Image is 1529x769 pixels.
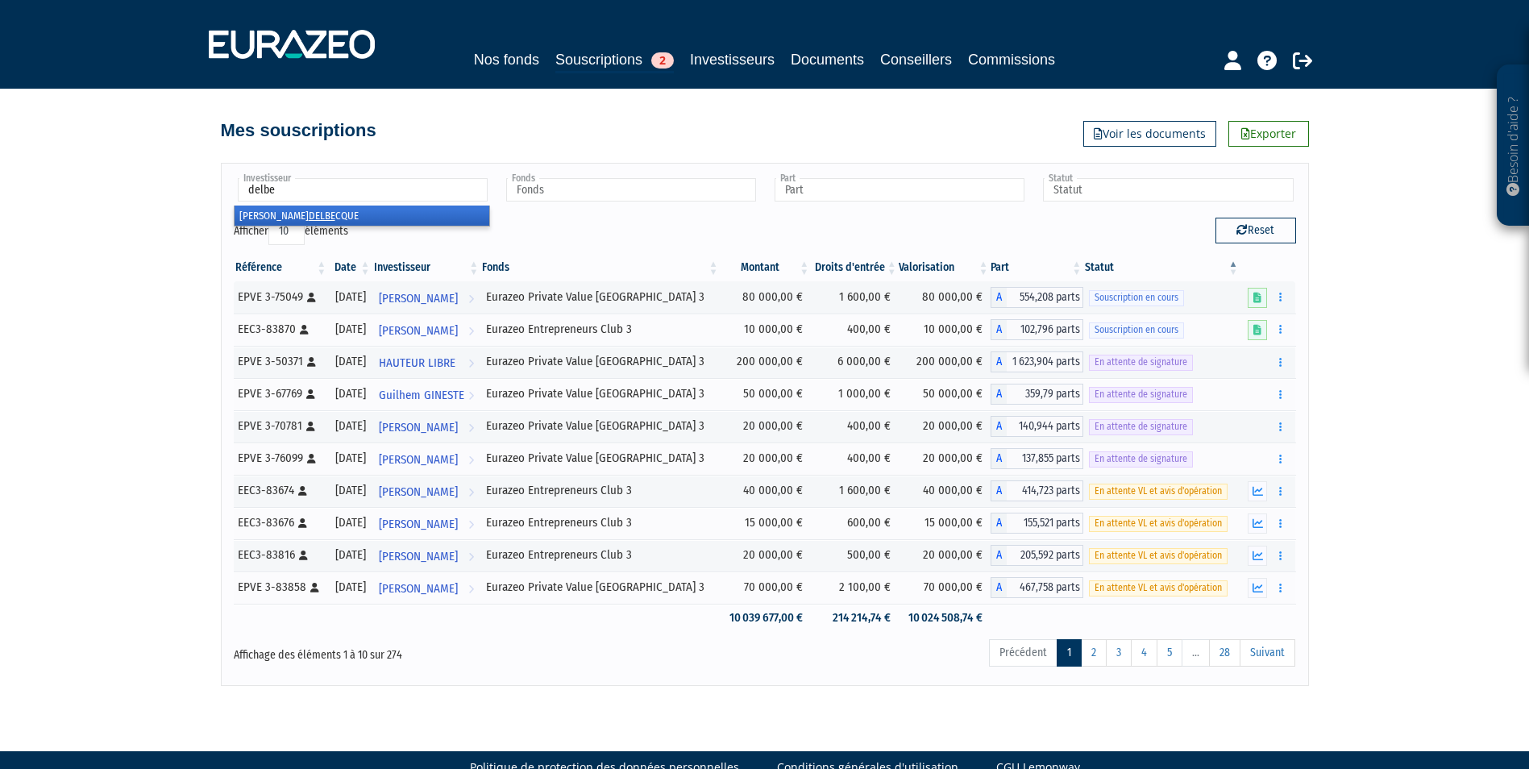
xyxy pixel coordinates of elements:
[721,572,812,604] td: 70 000,00 €
[1007,319,1084,340] span: 102,796 parts
[310,583,319,592] i: [Français] Personne physique
[379,574,458,604] span: [PERSON_NAME]
[334,385,366,402] div: [DATE]
[468,316,474,346] i: Voir l'investisseur
[1504,73,1523,218] p: Besoin d'aide ?
[811,475,899,507] td: 1 600,00 €
[1057,639,1082,667] a: 1
[234,254,329,281] th: Référence : activer pour trier la colonne par ordre croissant
[721,443,812,475] td: 20 000,00 €
[899,507,991,539] td: 15 000,00 €
[1089,387,1193,402] span: En attente de signature
[300,325,309,335] i: [Français] Personne physique
[334,418,366,434] div: [DATE]
[991,545,1007,566] span: A
[1081,639,1107,667] a: 2
[1228,121,1309,147] a: Exporter
[379,380,464,410] span: Guilhem GINESTE
[468,413,474,443] i: Voir l'investisseur
[307,293,316,302] i: [Français] Personne physique
[1083,254,1240,281] th: Statut : activer pour trier la colonne par ordre d&eacute;croissant
[1106,639,1132,667] a: 3
[238,579,323,596] div: EPVE 3-83858
[372,410,481,443] a: [PERSON_NAME]
[991,254,1084,281] th: Part: activer pour trier la colonne par ordre croissant
[468,542,474,572] i: Voir l'investisseur
[899,281,991,314] td: 80 000,00 €
[486,353,714,370] div: Eurazeo Private Value [GEOGRAPHIC_DATA] 3
[1240,639,1295,667] a: Suivant
[991,351,1007,372] span: A
[880,48,952,71] a: Conseillers
[468,284,474,314] i: Voir l'investisseur
[307,357,316,367] i: [Français] Personne physique
[1007,384,1084,405] span: 359,79 parts
[1089,290,1184,306] span: Souscription en cours
[379,445,458,475] span: [PERSON_NAME]
[991,287,1084,308] div: A - Eurazeo Private Value Europe 3
[238,418,323,434] div: EPVE 3-70781
[372,281,481,314] a: [PERSON_NAME]
[468,477,474,507] i: Voir l'investisseur
[238,289,323,306] div: EPVE 3-75049
[721,346,812,378] td: 200 000,00 €
[372,314,481,346] a: [PERSON_NAME]
[334,353,366,370] div: [DATE]
[474,48,539,71] a: Nos fonds
[238,482,323,499] div: EEC3-83674
[486,289,714,306] div: Eurazeo Private Value [GEOGRAPHIC_DATA] 3
[899,254,991,281] th: Valorisation: activer pour trier la colonne par ordre croissant
[899,572,991,604] td: 70 000,00 €
[1089,419,1193,434] span: En attente de signature
[1215,218,1296,243] button: Reset
[486,321,714,338] div: Eurazeo Entrepreneurs Club 3
[235,206,489,226] li: [PERSON_NAME] CQUE
[298,486,307,496] i: [Français] Personne physique
[991,319,1007,340] span: A
[234,638,663,663] div: Affichage des éléments 1 à 10 sur 274
[991,416,1084,437] div: A - Eurazeo Private Value Europe 3
[379,542,458,572] span: [PERSON_NAME]
[1007,545,1084,566] span: 205,592 parts
[379,348,455,378] span: HAUTEUR LIBRE
[968,48,1055,71] a: Commissions
[721,507,812,539] td: 15 000,00 €
[1089,322,1184,338] span: Souscription en cours
[299,551,308,560] i: [Français] Personne physique
[379,413,458,443] span: [PERSON_NAME]
[991,448,1084,469] div: A - Eurazeo Private Value Europe 3
[899,314,991,346] td: 10 000,00 €
[811,410,899,443] td: 400,00 €
[991,448,1007,469] span: A
[899,346,991,378] td: 200 000,00 €
[1007,577,1084,598] span: 467,758 parts
[234,218,348,245] label: Afficher éléments
[991,545,1084,566] div: A - Eurazeo Entrepreneurs Club 3
[1007,351,1084,372] span: 1 623,904 parts
[1209,639,1240,667] a: 28
[486,547,714,563] div: Eurazeo Entrepreneurs Club 3
[379,509,458,539] span: [PERSON_NAME]
[1089,484,1228,499] span: En attente VL et avis d'opération
[372,346,481,378] a: HAUTEUR LIBRE
[1007,287,1084,308] span: 554,208 parts
[555,48,674,73] a: Souscriptions2
[991,513,1084,534] div: A - Eurazeo Entrepreneurs Club 3
[306,389,315,399] i: [Français] Personne physique
[372,539,481,572] a: [PERSON_NAME]
[334,289,366,306] div: [DATE]
[899,475,991,507] td: 40 000,00 €
[899,378,991,410] td: 50 000,00 €
[811,281,899,314] td: 1 600,00 €
[651,52,674,69] span: 2
[334,482,366,499] div: [DATE]
[811,254,899,281] th: Droits d'entrée: activer pour trier la colonne par ordre croissant
[991,319,1084,340] div: A - Eurazeo Entrepreneurs Club 3
[268,218,305,245] select: Afficheréléments
[811,539,899,572] td: 500,00 €
[899,539,991,572] td: 20 000,00 €
[238,514,323,531] div: EEC3-83676
[899,604,991,632] td: 10 024 508,74 €
[238,547,323,563] div: EEC3-83816
[486,385,714,402] div: Eurazeo Private Value [GEOGRAPHIC_DATA] 3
